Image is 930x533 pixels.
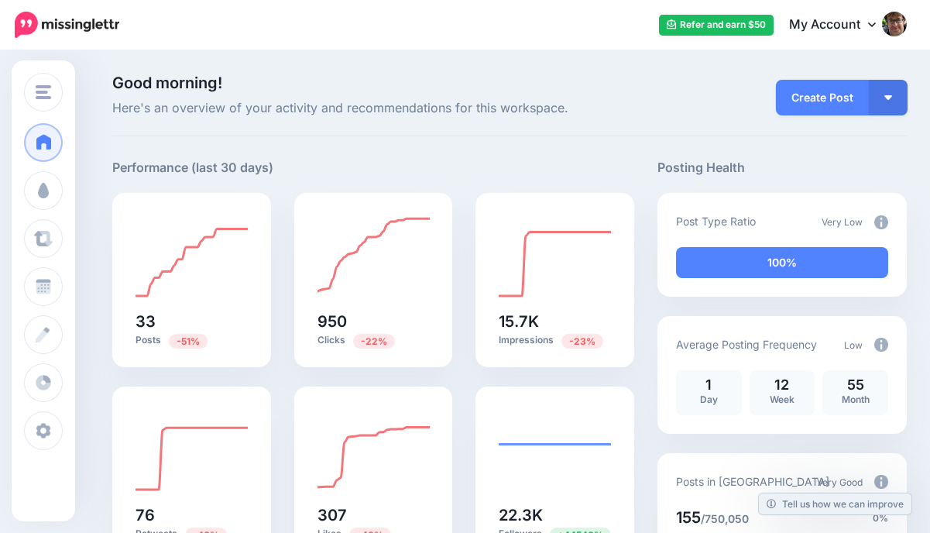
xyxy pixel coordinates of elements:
p: Posts in [GEOGRAPHIC_DATA] [676,473,829,490]
p: 12 [757,378,808,392]
h5: 76 [136,507,248,523]
a: My Account [774,6,907,44]
h5: Performance (last 30 days) [112,158,273,177]
span: Previous period: 1.21K [353,334,395,349]
div: 100% of your posts in the last 30 days have been from Drip Campaigns [676,247,888,278]
a: Refer and earn $50 [659,15,774,36]
h5: 22.3K [499,507,611,523]
p: Clicks [317,333,430,348]
span: 155 [676,508,701,527]
p: Impressions [499,333,611,348]
h5: Posting Health [657,158,907,177]
a: Create Post [776,80,869,115]
img: info-circle-grey.png [874,475,888,489]
p: Average Posting Frequency [676,335,817,353]
p: Post Type Ratio [676,212,756,230]
span: 0% [873,511,888,526]
p: 55 [830,378,880,392]
img: menu.png [36,85,51,99]
span: /750,050 [701,512,749,525]
img: info-circle-grey.png [874,338,888,352]
span: Previous period: 68 [169,334,208,349]
span: Previous period: 20.4K [561,334,603,349]
span: Low [844,339,863,351]
h5: 15.7K [499,314,611,329]
span: Day [700,394,718,405]
span: Very Good [817,476,863,488]
a: Tell us how we can improve [759,493,911,514]
h5: 307 [317,507,430,523]
span: Very Low [822,216,863,228]
img: info-circle-grey.png [874,215,888,229]
p: Posts [136,333,248,348]
span: Week [770,394,794,405]
h5: 950 [317,314,430,329]
p: 1 [684,378,734,392]
span: Good morning! [112,74,222,92]
span: Month [842,394,870,405]
span: Here's an overview of your activity and recommendations for this workspace. [112,98,634,119]
img: Missinglettr [15,12,119,38]
img: arrow-down-white.png [884,95,892,100]
h5: 33 [136,314,248,329]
